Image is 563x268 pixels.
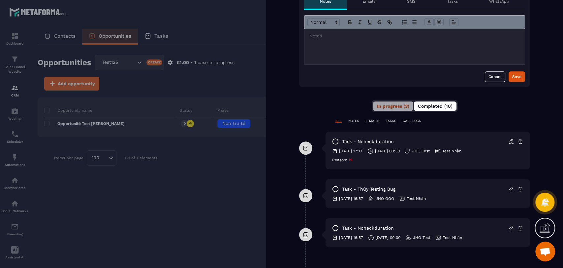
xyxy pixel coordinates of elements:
button: Save [509,71,525,82]
span: Reason: [332,158,347,162]
p: [DATE] 16:57 [339,196,363,201]
p: ALL [335,119,342,123]
p: Test Nhàn [443,235,462,240]
p: [DATE] 00:30 [375,148,400,154]
span: hi [349,158,352,162]
span: Completed (10) [418,103,453,109]
p: [DATE] 00:00 [376,235,400,240]
p: CALL LOGS [403,119,421,123]
p: task - Ncheckduration [342,225,394,231]
p: JHO OOO [376,196,394,201]
p: TASKS [386,119,396,123]
span: In progress (3) [377,103,409,109]
p: JHO Test [412,148,430,154]
p: E-MAILS [365,119,379,123]
button: Completed (10) [414,101,456,111]
p: Test Nhàn [407,196,426,201]
p: JHO Test [413,235,430,240]
p: [DATE] 17:17 [339,148,362,154]
button: Cancel [485,71,505,82]
p: Test Nhàn [442,148,461,154]
div: Mở cuộc trò chuyện [535,242,555,261]
p: NOTES [348,119,359,123]
p: [DATE] 16:57 [339,235,363,240]
div: Save [512,73,521,80]
button: In progress (3) [373,101,413,111]
p: task - Ncheckduration [342,138,394,145]
p: task - Thùy testing bug [342,186,395,192]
